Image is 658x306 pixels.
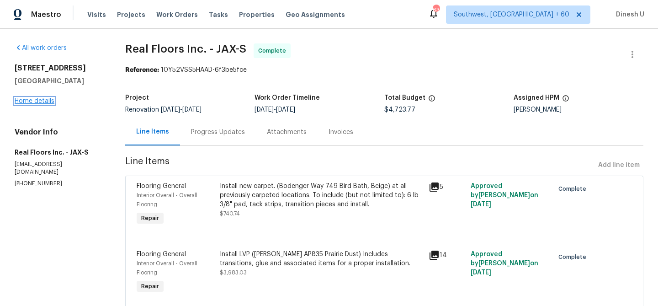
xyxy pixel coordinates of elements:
span: The total cost of line items that have been proposed by Opendoor. This sum includes line items th... [428,95,435,107]
span: Renovation [125,107,202,113]
h5: Work Order Timeline [255,95,320,101]
span: [DATE] [182,107,202,113]
span: Maestro [31,10,61,19]
span: $740.74 [220,211,240,216]
span: Geo Assignments [286,10,345,19]
span: Flooring General [137,183,186,189]
span: Interior Overall - Overall Flooring [137,193,197,207]
div: [PERSON_NAME] [514,107,643,113]
span: Repair [138,282,163,291]
div: 5 [429,182,465,193]
span: - [161,107,202,113]
span: [DATE] [471,269,491,276]
h2: [STREET_ADDRESS] [15,64,103,73]
h5: Assigned HPM [514,95,559,101]
h4: Vendor Info [15,128,103,137]
span: Projects [117,10,145,19]
span: Dinesh U [612,10,644,19]
span: Flooring General [137,251,186,258]
a: All work orders [15,45,67,51]
h5: Project [125,95,149,101]
span: $4,723.77 [384,107,415,113]
div: 10Y52VSS5HAAD-6f3be5fce [125,65,643,75]
span: Complete [558,252,590,262]
span: Visits [87,10,106,19]
span: Southwest, [GEOGRAPHIC_DATA] + 60 [454,10,569,19]
h5: [GEOGRAPHIC_DATA] [15,76,103,86]
span: Work Orders [156,10,198,19]
span: Complete [258,46,290,55]
div: Install new carpet. (Bodenger Way 749 Bird Bath, Beige) at all previously carpeted locations. To ... [220,182,423,209]
span: Repair [138,214,163,223]
span: Line Items [125,157,594,174]
span: [DATE] [161,107,180,113]
span: The hpm assigned to this work order. [562,95,569,107]
p: [PHONE_NUMBER] [15,180,103,188]
h5: Total Budget [384,95,425,101]
div: Invoices [329,128,353,137]
a: Home details [15,98,54,104]
span: Tasks [209,11,228,18]
span: Approved by [PERSON_NAME] on [471,183,538,208]
span: Interior Overall - Overall Flooring [137,261,197,275]
h5: Real Floors Inc. - JAX-S [15,148,103,157]
div: 14 [429,250,465,261]
span: Properties [239,10,275,19]
b: Reference: [125,67,159,73]
span: Real Floors Inc. - JAX-S [125,43,246,54]
span: [DATE] [276,107,295,113]
span: $3,983.03 [220,270,247,275]
span: [DATE] [471,201,491,208]
span: [DATE] [255,107,274,113]
div: Attachments [267,128,307,137]
span: - [255,107,295,113]
div: Line Items [136,127,169,136]
p: [EMAIL_ADDRESS][DOMAIN_NAME] [15,161,103,176]
span: Complete [558,184,590,193]
span: Approved by [PERSON_NAME] on [471,251,538,276]
div: Progress Updates [191,128,245,137]
div: Install LVP ([PERSON_NAME] AP835 Prairie Dust) Includes transitions, glue and associated items fo... [220,250,423,268]
div: 637 [433,5,439,15]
